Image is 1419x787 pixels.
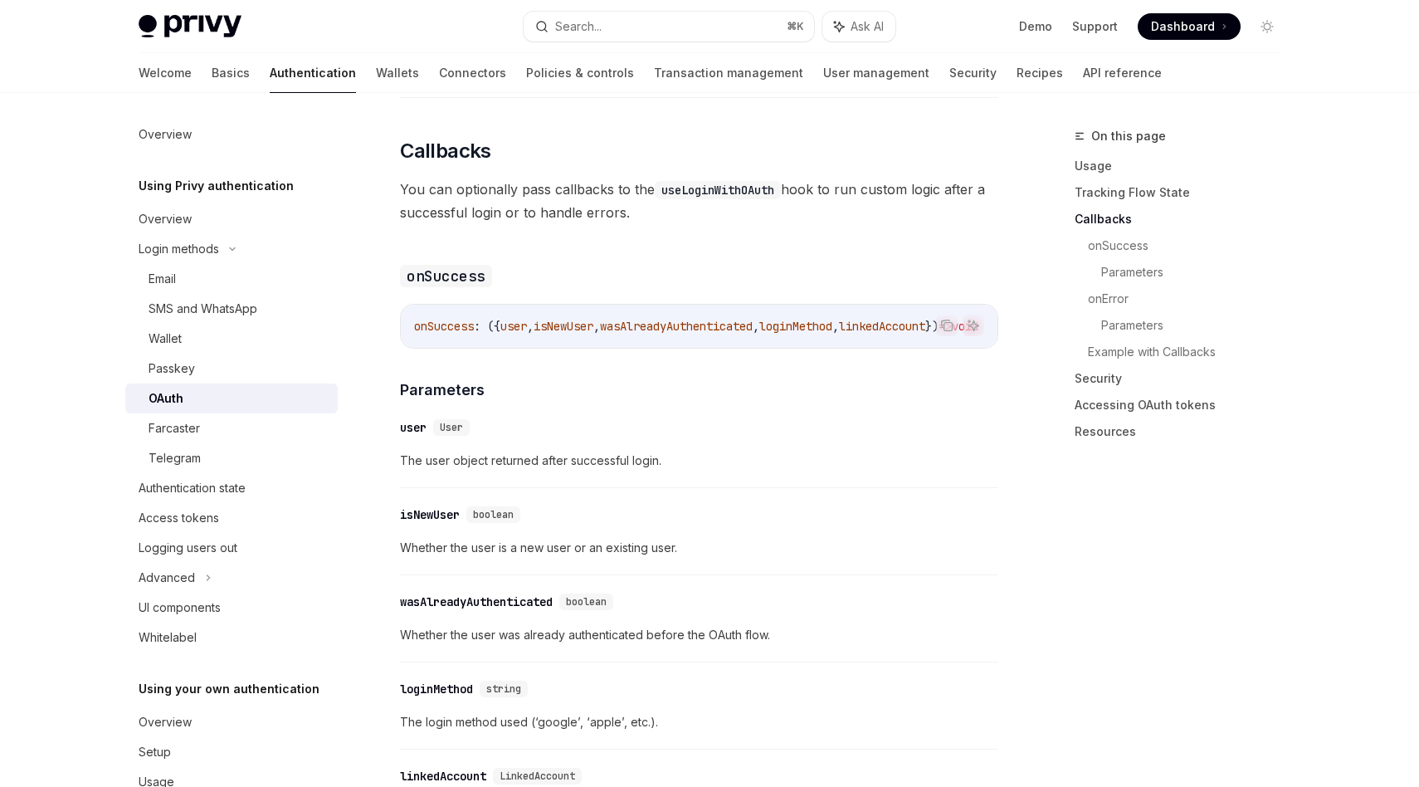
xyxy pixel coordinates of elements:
[149,448,201,468] div: Telegram
[1083,53,1162,93] a: API reference
[1075,392,1294,418] a: Accessing OAuth tokens
[125,384,338,413] a: OAuth
[125,204,338,234] a: Overview
[1088,232,1294,259] a: onSuccess
[400,178,998,224] span: You can optionally pass callbacks to the hook to run custom logic after a successful login or to ...
[400,712,998,732] span: The login method used (‘google’, ‘apple’, etc.).
[1075,418,1294,445] a: Resources
[125,324,338,354] a: Wallet
[526,53,634,93] a: Policies & controls
[759,319,832,334] span: loginMethod
[1088,286,1294,312] a: onError
[1088,339,1294,365] a: Example with Callbacks
[400,419,427,436] div: user
[125,503,338,533] a: Access tokens
[149,359,195,379] div: Passkey
[125,354,338,384] a: Passkey
[440,421,463,434] span: User
[139,742,171,762] div: Setup
[139,568,195,588] div: Advanced
[125,443,338,473] a: Telegram
[474,319,500,334] span: : ({
[822,12,895,42] button: Ask AI
[139,598,221,618] div: UI components
[400,768,486,785] div: linkedAccount
[655,181,781,199] code: useLoginWithOAuth
[139,628,197,648] div: Whitelabel
[149,418,200,438] div: Farcaster
[1019,18,1052,35] a: Demo
[125,120,338,149] a: Overview
[1075,153,1294,179] a: Usage
[823,53,929,93] a: User management
[139,712,192,732] div: Overview
[527,319,534,334] span: ,
[936,315,958,336] button: Copy the contents from the code block
[1101,259,1294,286] a: Parameters
[534,319,593,334] span: isNewUser
[125,737,338,767] a: Setup
[963,315,984,336] button: Ask AI
[400,265,492,287] code: onSuccess
[1091,126,1166,146] span: On this page
[149,299,257,319] div: SMS and WhatsApp
[1072,18,1118,35] a: Support
[500,770,575,783] span: LinkedAccount
[212,53,250,93] a: Basics
[400,451,998,471] span: The user object returned after successful login.
[555,17,602,37] div: Search...
[439,53,506,93] a: Connectors
[125,413,338,443] a: Farcaster
[125,593,338,623] a: UI components
[139,239,219,259] div: Login methods
[832,319,839,334] span: ,
[139,209,192,229] div: Overview
[787,20,804,33] span: ⌘ K
[125,623,338,653] a: Whitelabel
[1101,312,1294,339] a: Parameters
[139,538,237,558] div: Logging users out
[1151,18,1215,35] span: Dashboard
[400,138,491,164] span: Callbacks
[149,329,182,349] div: Wallet
[851,18,884,35] span: Ask AI
[400,538,998,558] span: Whether the user is a new user or an existing user.
[400,506,460,523] div: isNewUser
[753,319,759,334] span: ,
[139,679,319,699] h5: Using your own authentication
[400,594,553,610] div: wasAlreadyAuthenticated
[414,319,474,334] span: onSuccess
[566,595,607,609] span: boolean
[125,264,338,294] a: Email
[400,379,485,401] span: Parameters
[654,53,803,93] a: Transaction management
[139,508,219,528] div: Access tokens
[400,681,473,697] div: loginMethod
[524,12,814,42] button: Search...⌘K
[270,53,356,93] a: Authentication
[500,319,527,334] span: user
[1138,13,1241,40] a: Dashboard
[839,319,925,334] span: linkedAccount
[139,53,192,93] a: Welcome
[1017,53,1063,93] a: Recipes
[1075,206,1294,232] a: Callbacks
[486,682,521,696] span: string
[473,508,514,521] span: boolean
[125,473,338,503] a: Authentication state
[139,176,294,196] h5: Using Privy authentication
[125,533,338,563] a: Logging users out
[125,294,338,324] a: SMS and WhatsApp
[925,319,939,334] span: })
[1075,179,1294,206] a: Tracking Flow State
[949,53,997,93] a: Security
[1075,365,1294,392] a: Security
[139,478,246,498] div: Authentication state
[400,625,998,645] span: Whether the user was already authenticated before the OAuth flow.
[139,125,192,144] div: Overview
[376,53,419,93] a: Wallets
[149,389,183,408] div: OAuth
[125,707,338,737] a: Overview
[149,269,176,289] div: Email
[139,15,241,38] img: light logo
